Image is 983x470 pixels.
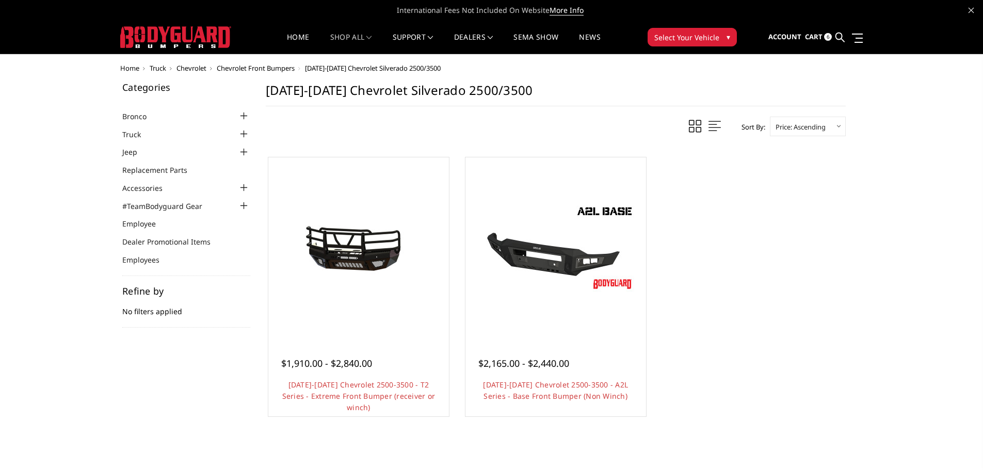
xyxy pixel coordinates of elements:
button: Select Your Vehicle [648,28,737,46]
a: Chevrolet [176,63,206,73]
span: Cart [805,32,823,41]
a: SEMA Show [513,34,558,54]
a: News [579,34,600,54]
a: Home [120,63,139,73]
label: Sort By: [736,119,765,135]
a: Bronco [122,111,159,122]
a: Cart 6 [805,23,832,51]
span: ▾ [727,31,730,42]
a: Truck [150,63,166,73]
span: Account [768,32,801,41]
a: Truck [122,129,154,140]
a: More Info [550,5,584,15]
span: [DATE]-[DATE] Chevrolet Silverado 2500/3500 [305,63,441,73]
div: No filters applied [122,286,250,328]
span: Select Your Vehicle [654,32,719,43]
h5: Categories [122,83,250,92]
a: [DATE]-[DATE] Chevrolet 2500-3500 - A2L Series - Base Front Bumper (Non Winch) [483,380,628,401]
a: Support [393,34,433,54]
img: 2015-2019 Chevrolet 2500-3500 - A2L Series - Base Front Bumper (Non Winch) [473,201,638,294]
a: Employees [122,254,172,265]
a: Jeep [122,147,150,157]
a: Account [768,23,801,51]
a: shop all [330,34,372,54]
a: Home [287,34,309,54]
h1: [DATE]-[DATE] Chevrolet Silverado 2500/3500 [266,83,846,106]
a: #TeamBodyguard Gear [122,201,215,212]
span: $2,165.00 - $2,440.00 [478,357,569,369]
a: Replacement Parts [122,165,200,175]
a: Chevrolet Front Bumpers [217,63,295,73]
a: 2015-2019 Chevrolet 2500-3500 - T2 Series - Extreme Front Bumper (receiver or winch) 2015-2019 Ch... [271,160,446,335]
a: Dealers [454,34,493,54]
span: $1,910.00 - $2,840.00 [281,357,372,369]
span: 6 [824,33,832,41]
a: [DATE]-[DATE] Chevrolet 2500-3500 - T2 Series - Extreme Front Bumper (receiver or winch) [282,380,436,412]
img: BODYGUARD BUMPERS [120,26,231,48]
a: Dealer Promotional Items [122,236,223,247]
a: Employee [122,218,169,229]
a: Accessories [122,183,175,193]
h5: Refine by [122,286,250,296]
a: 2015-2019 Chevrolet 2500-3500 - A2L Series - Base Front Bumper (Non Winch) [468,160,643,335]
